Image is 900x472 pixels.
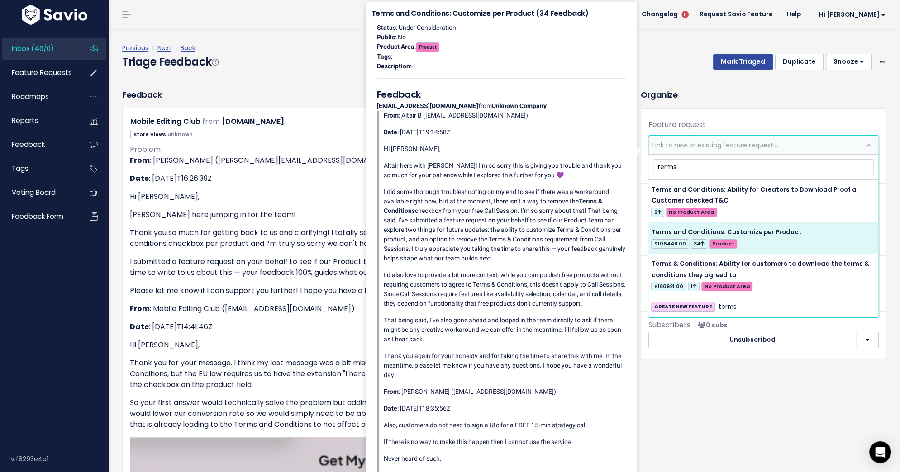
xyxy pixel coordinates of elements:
[416,42,439,52] span: Product
[384,270,626,308] p: I’d also love to provide a bit more context: while you can publish free products without requirin...
[130,130,195,139] span: Store Views:
[648,332,856,348] button: Unsubscribed
[652,141,777,150] span: Link to new or existing feature request...
[19,5,90,25] img: logo-white.9d6f32f41409.svg
[122,54,218,70] h4: Triage Feedback
[492,102,547,109] strong: Unknown Company
[181,43,195,52] a: Back
[130,227,605,249] p: Thank you so much for getting back to us and clarifying! I totally see how useful it would be to ...
[826,54,872,70] button: Snooze
[150,43,156,52] span: |
[2,110,75,131] a: Reports
[642,11,678,18] span: Changelog
[130,303,150,314] strong: From
[648,320,690,330] span: Subscribers
[651,185,856,205] span: Terms and Conditions: Ability for Creators to Download Proof a Customer checked T&C
[202,116,220,127] span: from
[648,119,706,130] label: Feature request
[651,208,664,217] span: 2
[384,127,626,137] p: : [DATE]T19:14:58Z
[130,303,605,314] p: : Mobile Editing Club ([EMAIL_ADDRESS][DOMAIN_NAME])
[641,89,886,101] h3: Organize
[222,116,284,127] a: [DOMAIN_NAME]
[377,43,414,50] strong: Product Area
[651,228,801,236] span: Terms and Conditions: Customize per Product
[384,405,397,412] strong: Date
[377,102,478,109] strong: [EMAIL_ADDRESS][DOMAIN_NAME]
[130,173,149,184] strong: Date
[371,8,631,19] h4: Terms and Conditions: Customize per Product (34 Feedback)
[2,182,75,203] a: Voting Board
[130,397,605,430] p: So your first answer would technically solve the problem but adding a second checkbox (your sugge...
[130,173,605,184] p: : [DATE]T16:26:39Z
[2,158,75,179] a: Tags
[377,53,391,60] strong: Tags
[130,321,605,332] p: : [DATE]T14:41:46Z
[775,54,824,70] button: Duplicate
[384,388,399,395] strong: From
[780,8,808,21] a: Help
[12,44,54,53] span: Inbox (46/0)
[2,134,75,155] a: Feedback
[12,164,29,173] span: Tags
[2,62,75,83] a: Feature Requests
[384,112,399,119] strong: From
[819,11,886,18] span: Hi [PERSON_NAME]
[384,161,626,180] p: Altair here with [PERSON_NAME]! I’m so sorry this is giving you trouble and thank you so much for...
[377,88,626,101] h5: Feedback
[713,54,773,70] button: Mark Triaged
[384,437,626,447] p: If there is no way to make this happen then I cannot use the service.
[384,404,626,413] p: : [DATE]T18:35:56Z
[130,155,605,166] p: : [PERSON_NAME] ([PERSON_NAME][EMAIL_ADDRESS][DOMAIN_NAME])
[666,208,717,217] span: No Product Area
[681,11,689,18] span: 5
[130,209,605,220] p: [PERSON_NAME] here jumping in for the team!
[651,239,689,249] span: $106448.00
[167,131,193,138] span: Unknown
[130,358,605,390] p: Thank you for your message. I think my last message was a bit misunderstood. We already have all ...
[12,140,45,149] span: Feedback
[130,116,200,127] a: Mobile Editing Club
[130,321,149,332] strong: Date
[130,144,161,155] span: Problem
[12,188,56,197] span: Voting Board
[2,86,75,107] a: Roadmaps
[12,92,49,101] span: Roadmaps
[411,62,413,70] span: -
[130,285,605,296] p: Please let me know if I can support you further! I hope you have a lovely day 🙂
[688,282,700,291] span: 1
[694,321,728,330] span: <p><strong>Subscribers</strong><br><br> No subscribers yet<br> </p>
[384,387,626,396] p: : [PERSON_NAME] ([EMAIL_ADDRESS][DOMAIN_NAME])
[173,43,179,52] span: |
[130,340,605,350] p: Hi [PERSON_NAME],
[701,282,752,291] span: No Product Area
[384,351,626,380] p: Thank you again for your honesty and for taking the time to share this with me. In the meantime, ...
[2,38,75,59] a: Inbox (46/0)
[377,62,410,70] strong: Description
[651,282,686,291] span: $180921.00
[654,303,712,310] strong: CREATE NEW FEATURE
[377,24,396,31] strong: Status
[11,447,109,471] div: v.f8293e4a1
[130,191,605,202] p: Hi [PERSON_NAME],
[384,454,626,463] p: Never heard of such.
[651,260,869,279] span: Terms & Conditions: Ability for customers to download the terms & conditions they agreed to
[12,68,72,77] span: Feature Requests
[719,302,737,312] span: terms
[384,111,626,120] p: : Altair B ([EMAIL_ADDRESS][DOMAIN_NAME])
[869,441,891,463] div: Open Intercom Messenger
[130,256,605,278] p: I submitted a feature request on your behalf to see if our Product team can develop this in the f...
[384,128,397,136] strong: Date
[130,155,150,165] strong: From
[12,212,63,221] span: Feedback form
[709,239,737,249] span: Product
[384,187,626,263] p: I did some thorough troubleshooting on my end to see if there was a workaround available right no...
[692,8,780,21] a: Request Savio Feature
[122,89,162,101] h3: Feedback
[384,420,626,430] p: Also, customers do not need to sign a t&c for a FREE 15-min strategy call.
[384,198,602,214] strong: Terms & Conditions
[384,316,626,344] p: That being said, I’ve also gone ahead and looped in the team directly to ask if there might be an...
[157,43,171,52] a: Next
[377,33,395,41] strong: Public
[384,144,626,154] p: Hi [PERSON_NAME],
